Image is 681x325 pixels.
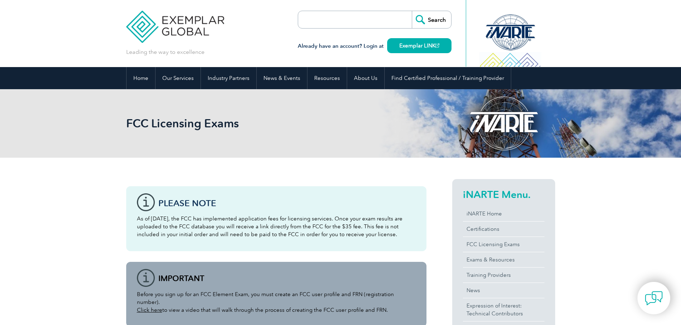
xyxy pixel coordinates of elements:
[156,67,201,89] a: Our Services
[645,289,663,307] img: contact-chat.png
[126,48,204,56] p: Leading the way to excellence
[385,67,511,89] a: Find Certified Professional / Training Provider
[463,268,544,283] a: Training Providers
[137,290,416,314] p: Before you sign up for an FCC Element Exam, you must create an FCC user profile and FRN (registra...
[158,199,416,208] h3: Please note
[307,67,347,89] a: Resources
[347,67,384,89] a: About Us
[201,67,256,89] a: Industry Partners
[463,252,544,267] a: Exams & Resources
[137,215,416,238] p: As of [DATE], the FCC has implemented application fees for licensing services. Once your exam res...
[127,67,155,89] a: Home
[463,189,544,200] h2: iNARTE Menu.
[126,118,426,129] h2: FCC Licensing Exams
[463,206,544,221] a: iNARTE Home
[257,67,307,89] a: News & Events
[387,38,451,53] a: Exemplar LINK
[463,283,544,298] a: News
[412,11,451,28] input: Search
[298,42,451,51] h3: Already have an account? Login at
[137,307,162,313] a: Click here
[463,222,544,237] a: Certifications
[435,44,439,47] img: open_square.png
[463,298,544,321] a: Expression of Interest:Technical Contributors
[463,237,544,252] a: FCC Licensing Exams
